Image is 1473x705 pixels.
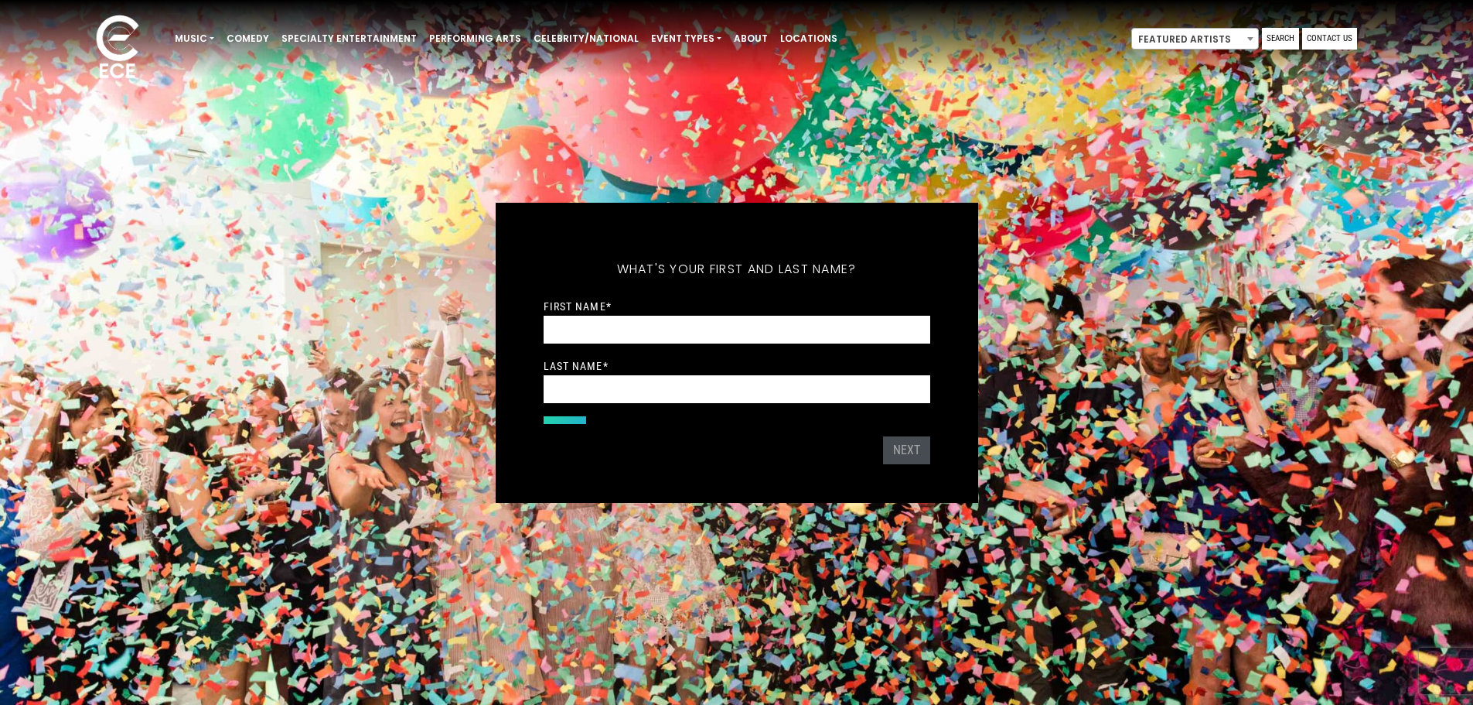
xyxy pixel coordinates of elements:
[728,26,774,52] a: About
[1131,28,1259,50] span: Featured Artists
[645,26,728,52] a: Event Types
[544,241,930,297] h5: What's your first and last name?
[220,26,275,52] a: Comedy
[527,26,645,52] a: Celebrity/National
[169,26,220,52] a: Music
[275,26,423,52] a: Specialty Entertainment
[774,26,844,52] a: Locations
[544,299,612,313] label: First Name
[79,11,156,86] img: ece_new_logo_whitev2-1.png
[1262,28,1299,50] a: Search
[1132,29,1258,50] span: Featured Artists
[1302,28,1357,50] a: Contact Us
[423,26,527,52] a: Performing Arts
[544,359,609,373] label: Last Name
